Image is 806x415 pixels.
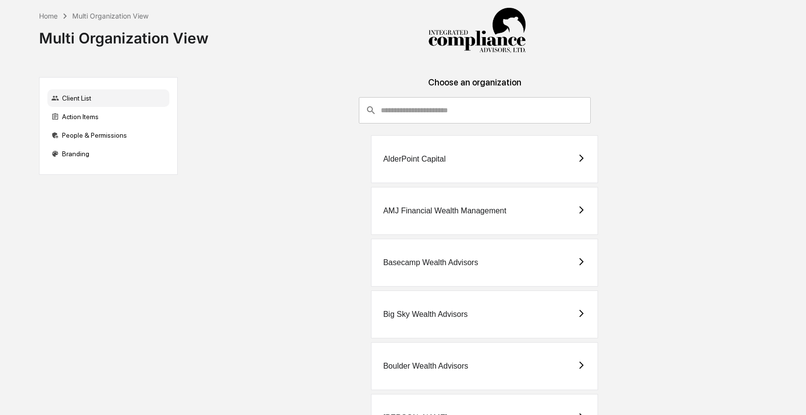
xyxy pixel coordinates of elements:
[383,155,446,164] div: AlderPoint Capital
[359,97,590,124] div: consultant-dashboard__filter-organizations-search-bar
[383,310,468,319] div: Big Sky Wealth Advisors
[47,126,169,144] div: People & Permissions
[39,12,58,20] div: Home
[47,108,169,125] div: Action Items
[47,145,169,163] div: Branding
[383,258,478,267] div: Basecamp Wealth Advisors
[72,12,148,20] div: Multi Organization View
[39,21,208,47] div: Multi Organization View
[383,207,506,215] div: AMJ Financial Wealth Management
[186,77,765,97] div: Choose an organization
[428,8,526,54] img: Integrated Compliance Advisors
[47,89,169,107] div: Client List
[383,362,468,371] div: Boulder Wealth Advisors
